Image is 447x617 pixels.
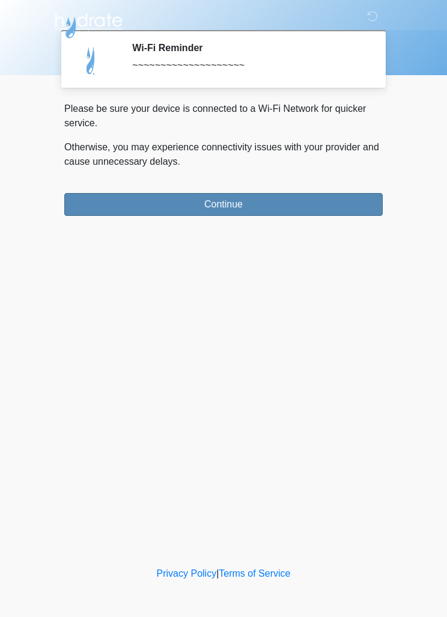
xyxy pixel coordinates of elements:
[132,58,365,73] div: ~~~~~~~~~~~~~~~~~~~~
[64,193,383,216] button: Continue
[178,156,180,167] span: .
[64,102,383,130] p: Please be sure your device is connected to a Wi-Fi Network for quicker service.
[157,568,217,579] a: Privacy Policy
[219,568,290,579] a: Terms of Service
[73,42,109,78] img: Agent Avatar
[52,9,124,39] img: Hydrate IV Bar - Scottsdale Logo
[216,568,219,579] a: |
[64,140,383,169] p: Otherwise, you may experience connectivity issues with your provider and cause unnecessary delays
